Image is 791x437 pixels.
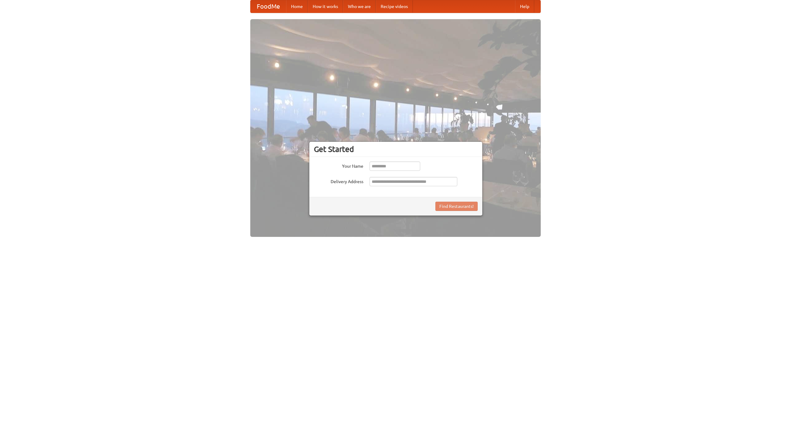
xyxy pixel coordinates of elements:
a: Help [515,0,534,13]
label: Delivery Address [314,177,363,185]
a: Home [286,0,308,13]
a: How it works [308,0,343,13]
a: FoodMe [251,0,286,13]
a: Who we are [343,0,376,13]
a: Recipe videos [376,0,413,13]
button: Find Restaurants! [435,202,478,211]
h3: Get Started [314,145,478,154]
label: Your Name [314,162,363,169]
